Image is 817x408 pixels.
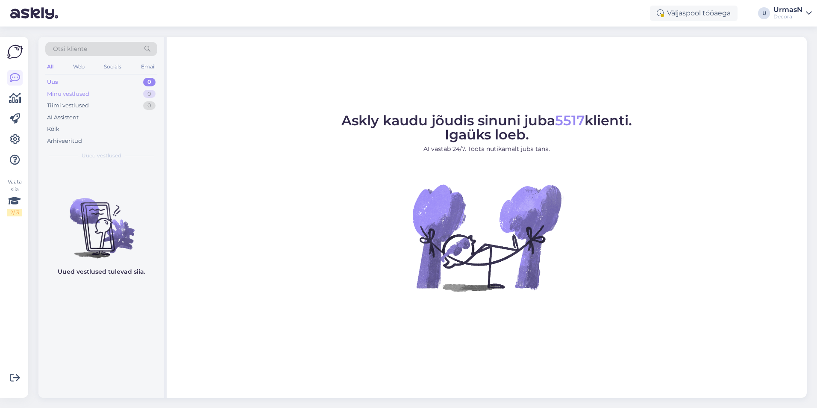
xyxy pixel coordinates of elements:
[47,90,89,98] div: Minu vestlused
[47,113,79,122] div: AI Assistent
[7,44,23,60] img: Askly Logo
[47,78,58,86] div: Uus
[773,6,812,20] a: UrmasNDecora
[47,101,89,110] div: Tiimi vestlused
[773,13,802,20] div: Decora
[38,183,164,260] img: No chats
[650,6,738,21] div: Väljaspool tööaega
[82,152,121,160] span: Uued vestlused
[47,137,82,145] div: Arhiveeritud
[773,6,802,13] div: UrmasN
[45,61,55,72] div: All
[139,61,157,72] div: Email
[102,61,123,72] div: Socials
[341,145,632,154] p: AI vastab 24/7. Tööta nutikamalt juba täna.
[7,209,22,216] div: 2 / 3
[58,267,145,276] p: Uued vestlused tulevad siia.
[143,90,156,98] div: 0
[410,160,564,314] img: No Chat active
[71,61,86,72] div: Web
[555,112,585,129] span: 5517
[758,7,770,19] div: U
[143,78,156,86] div: 0
[7,178,22,216] div: Vaata siia
[341,112,632,143] span: Askly kaudu jõudis sinuni juba klienti. Igaüks loeb.
[53,44,87,53] span: Otsi kliente
[47,125,59,133] div: Kõik
[143,101,156,110] div: 0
